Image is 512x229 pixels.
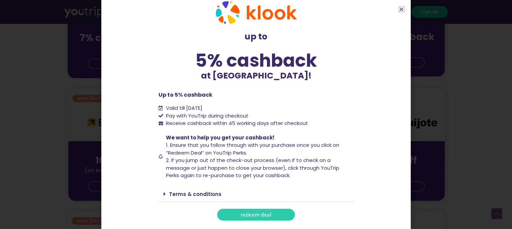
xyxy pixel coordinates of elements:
[159,30,354,43] p: up to
[169,191,221,198] a: Terms & conditions
[164,120,308,127] span: Receive cashback within 45 working days after checkout
[217,209,295,221] a: redeem deal
[164,112,248,120] span: Pay with YouTrip during checkout
[241,212,271,217] span: redeem deal
[159,186,354,202] div: Terms & conditions
[164,104,202,112] span: Valid till [DATE]
[159,52,354,69] div: 5% cashback
[166,157,339,179] span: 2. If you jump out of the check-out process (even if to check on a message or just happen to clos...
[166,141,339,156] span: 1. Ensure that you follow through with your purchase once you click on “Redeem Deal” on YouTrip P...
[166,134,274,141] span: We want to help you get your cashback!
[159,91,354,99] p: Up to 5% cashback
[159,69,354,82] p: at [GEOGRAPHIC_DATA]!
[399,7,404,12] a: Close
